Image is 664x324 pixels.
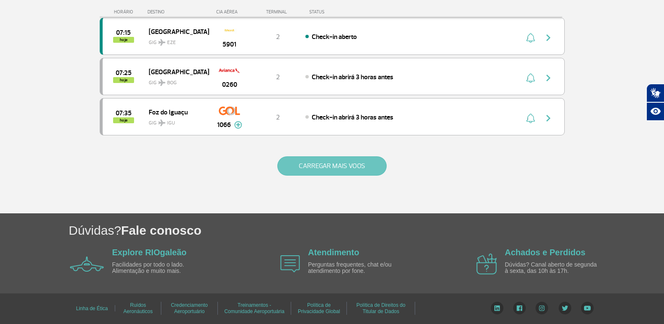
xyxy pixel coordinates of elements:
img: Facebook [513,302,526,314]
span: Check-in aberto [312,33,357,41]
img: seta-direita-painel-voo.svg [543,113,553,123]
span: 0260 [222,80,237,90]
img: Instagram [535,302,548,314]
img: airplane icon [476,254,497,275]
span: 2 [276,33,280,41]
a: Treinamentos - Comunidade Aeroportuária [224,299,284,317]
img: seta-direita-painel-voo.svg [543,73,553,83]
span: GIG [149,115,202,127]
img: mais-info-painel-voo.svg [234,121,242,129]
img: destiny_airplane.svg [158,119,165,126]
span: 1066 [217,120,231,130]
div: STATUS [305,9,373,15]
img: sino-painel-voo.svg [526,33,535,43]
h1: Dúvidas? [69,222,664,239]
span: hoje [113,77,134,83]
span: [GEOGRAPHIC_DATA] [149,66,202,77]
a: Linha de Ética [76,303,108,314]
span: hoje [113,37,134,43]
a: Política de Direitos do Titular de Dados [357,299,406,317]
div: CIA AÉREA [209,9,251,15]
span: Check-in abrirá 3 horas antes [312,73,393,81]
span: [GEOGRAPHIC_DATA] [149,26,202,37]
div: Plugin de acessibilidade da Hand Talk. [646,84,664,121]
img: sino-painel-voo.svg [526,113,535,123]
div: DESTINO [147,9,209,15]
div: TERMINAL [251,9,305,15]
button: Abrir tradutor de língua de sinais. [646,84,664,102]
img: YouTube [581,302,594,314]
a: Atendimento [308,248,359,257]
span: 2025-10-01 07:35:00 [116,110,132,116]
span: 2025-10-01 07:25:00 [116,70,132,76]
span: Foz do Iguaçu [149,106,202,117]
a: Explore RIOgaleão [112,248,187,257]
span: 5901 [222,39,236,49]
span: GIG [149,34,202,47]
img: destiny_airplane.svg [158,79,165,86]
img: sino-painel-voo.svg [526,73,535,83]
span: 2 [276,113,280,122]
span: Fale conosco [121,223,202,237]
a: Política de Privacidade Global [298,299,340,317]
img: Twitter [558,302,571,314]
span: BOG [167,79,177,87]
img: LinkedIn [491,302,504,314]
img: seta-direita-painel-voo.svg [543,33,553,43]
a: Ruídos Aeronáuticos [123,299,152,317]
img: airplane icon [280,255,300,272]
span: Check-in abrirá 3 horas antes [312,113,393,122]
span: EZE [167,39,176,47]
span: 2025-10-01 07:15:00 [116,30,131,36]
p: Dúvidas? Canal aberto de segunda à sexta, das 10h às 17h. [505,262,601,275]
img: destiny_airplane.svg [158,39,165,46]
span: GIG [149,75,202,87]
a: Achados e Perdidos [505,248,585,257]
span: hoje [113,117,134,123]
a: Credenciamento Aeroportuário [171,299,208,317]
span: 2 [276,73,280,81]
span: IGU [167,119,175,127]
p: Perguntas frequentes, chat e/ou atendimento por fone. [308,262,404,275]
button: Abrir recursos assistivos. [646,102,664,121]
div: HORÁRIO [102,9,148,15]
button: CARREGAR MAIS VOOS [277,156,387,176]
img: airplane icon [70,257,104,272]
p: Facilidades por todo o lado. Alimentação e muito mais. [112,262,209,275]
